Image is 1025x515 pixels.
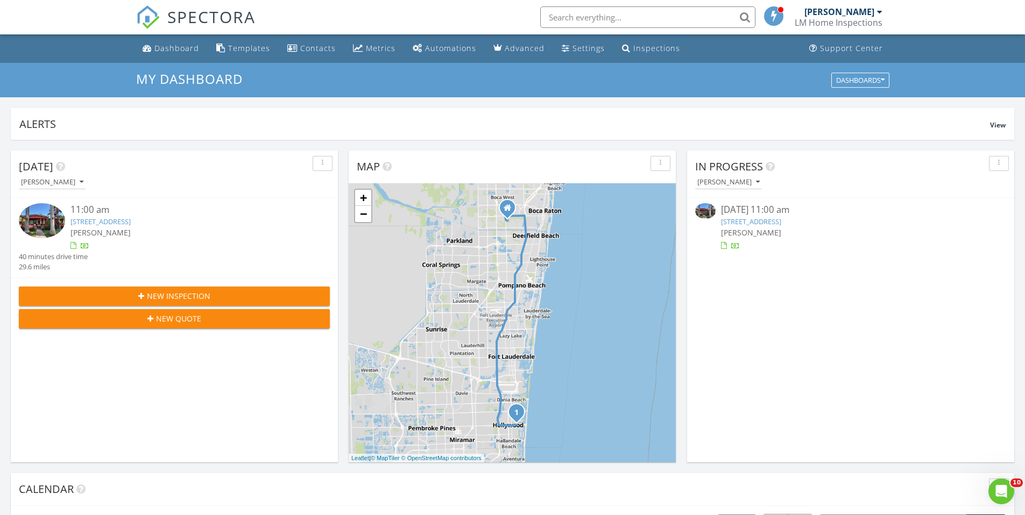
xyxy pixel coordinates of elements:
[795,17,882,28] div: LM Home Inspections
[517,412,523,418] div: 1323 Hollywood Blvd, Hollywood, FL 33019
[371,455,400,461] a: © MapTiler
[357,159,380,174] span: Map
[300,43,336,53] div: Contacts
[19,309,330,328] button: New Quote
[401,455,482,461] a: © OpenStreetMap contributors
[283,39,340,59] a: Contacts
[514,409,519,417] i: 1
[19,252,88,262] div: 40 minutes drive time
[212,39,274,59] a: Templates
[695,175,762,190] button: [PERSON_NAME]
[70,203,304,217] div: 11:00 am
[831,73,889,88] button: Dashboards
[156,313,201,324] span: New Quote
[351,455,369,461] a: Leaflet
[721,203,980,217] div: [DATE] 11:00 am
[408,39,480,59] a: Automations (Basic)
[489,39,549,59] a: Advanced
[154,43,199,53] div: Dashboard
[505,43,545,53] div: Advanced
[167,5,256,28] span: SPECTORA
[366,43,395,53] div: Metrics
[349,39,400,59] a: Metrics
[19,175,86,190] button: [PERSON_NAME]
[19,262,88,272] div: 29.6 miles
[70,217,131,226] a: [STREET_ADDRESS]
[721,227,781,238] span: [PERSON_NAME]
[820,43,883,53] div: Support Center
[70,227,131,238] span: [PERSON_NAME]
[355,206,371,222] a: Zoom out
[540,6,755,28] input: Search everything...
[228,43,270,53] div: Templates
[19,117,990,131] div: Alerts
[695,203,1006,251] a: [DATE] 11:00 am [STREET_ADDRESS] [PERSON_NAME]
[136,15,256,37] a: SPECTORA
[136,5,160,29] img: The Best Home Inspection Software - Spectora
[355,190,371,206] a: Zoom in
[557,39,609,59] a: Settings
[136,70,243,88] span: My Dashboard
[19,203,65,238] img: 9377808%2Fcover_photos%2FjoAUCrQcujTYz1uKPyRV%2Fsmall.jpeg
[19,482,74,496] span: Calendar
[988,478,1014,504] iframe: Intercom live chat
[572,43,605,53] div: Settings
[990,120,1006,130] span: View
[695,203,716,219] img: 9377808%2Fcover_photos%2FjoAUCrQcujTYz1uKPyRV%2Fsmall.jpeg
[836,76,885,84] div: Dashboards
[138,39,203,59] a: Dashboard
[19,287,330,306] button: New Inspection
[147,290,210,302] span: New Inspection
[19,159,53,174] span: [DATE]
[804,6,874,17] div: [PERSON_NAME]
[425,43,476,53] div: Automations
[507,208,514,214] div: 6802 Tiburon Cir, Boca Raton FL 33433
[618,39,684,59] a: Inspections
[19,203,330,272] a: 11:00 am [STREET_ADDRESS] [PERSON_NAME] 40 minutes drive time 29.6 miles
[695,159,763,174] span: In Progress
[633,43,680,53] div: Inspections
[21,178,83,186] div: [PERSON_NAME]
[721,217,781,226] a: [STREET_ADDRESS]
[805,39,887,59] a: Support Center
[1010,478,1023,487] span: 10
[349,454,484,463] div: |
[697,178,760,186] div: [PERSON_NAME]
